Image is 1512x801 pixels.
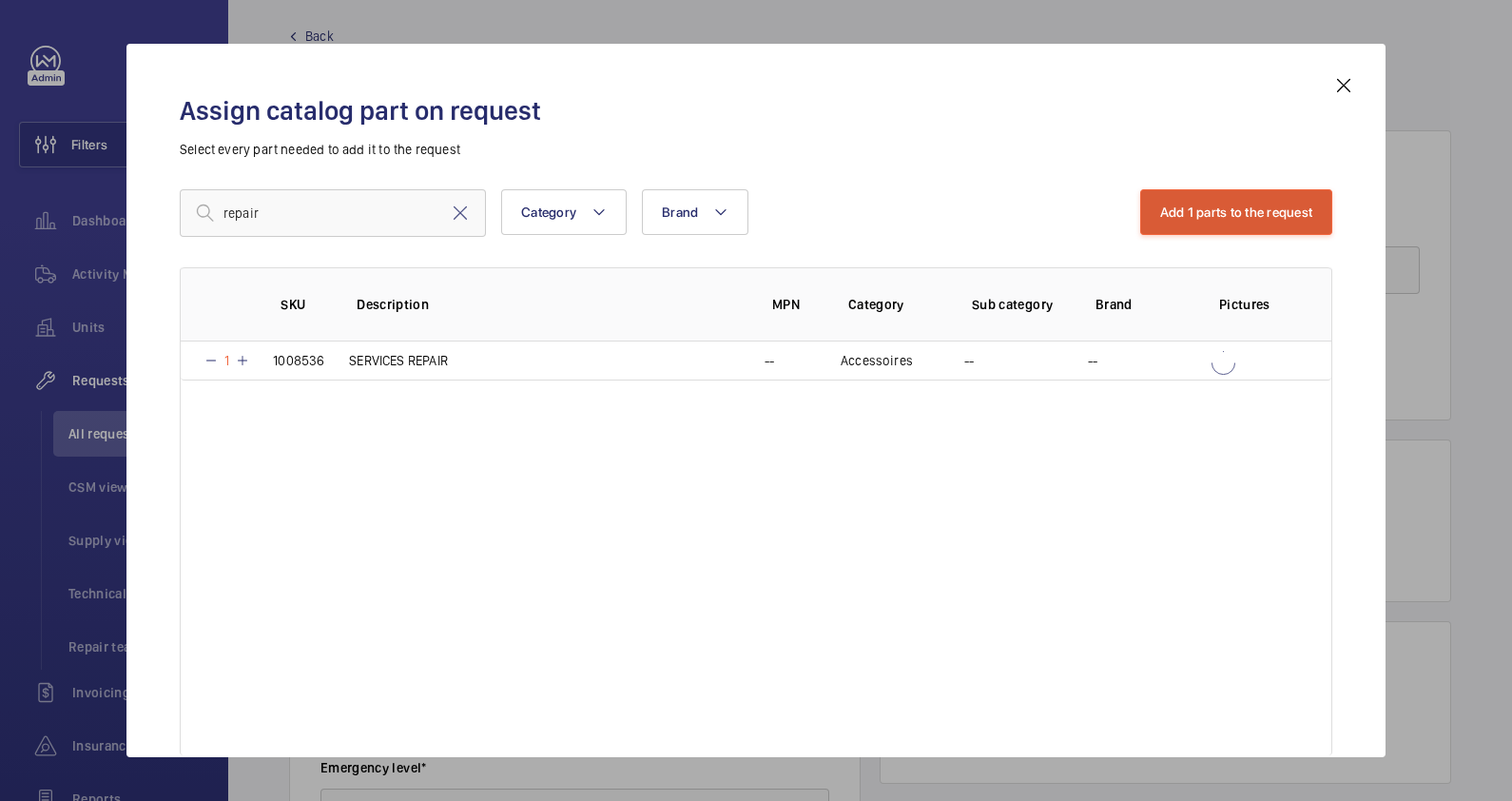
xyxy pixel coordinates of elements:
p: Description [357,295,742,314]
button: Add 1 parts to the request [1140,189,1333,235]
p: -- [1088,351,1097,370]
input: Find a part [180,189,486,237]
p: SERVICES REPAIR [349,351,448,370]
p: -- [765,351,774,370]
p: Category [848,295,941,314]
p: Sub category [972,295,1065,314]
h2: Assign catalog part on request [180,93,1332,128]
p: 1008536 [273,351,324,370]
p: MPN [772,295,818,314]
p: 1 [219,351,235,370]
p: Accessoires [841,351,913,370]
span: Category [521,205,576,220]
p: Pictures [1219,295,1293,314]
button: Brand [642,189,748,235]
p: Select every part needed to add it to the request [180,140,1332,159]
button: Category [501,189,627,235]
p: -- [964,351,974,370]
p: SKU [281,295,326,314]
p: Brand [1095,295,1189,314]
span: Brand [662,205,698,220]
